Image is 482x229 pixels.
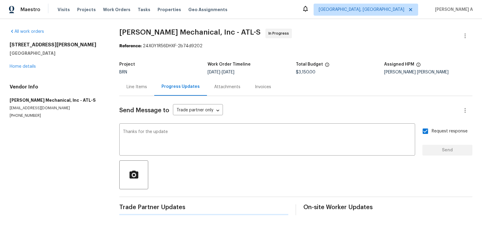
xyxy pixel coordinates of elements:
h5: Assigned HPM [384,62,414,67]
h5: Work Order Timeline [208,62,251,67]
div: Line Items [127,84,147,90]
h5: [GEOGRAPHIC_DATA] [10,50,105,56]
a: All work orders [10,29,44,34]
div: 24XGY1R56DHXF-2b74d9202 [119,43,472,49]
p: [EMAIL_ADDRESS][DOMAIN_NAME] [10,106,105,111]
div: Trade partner only [173,106,223,116]
span: [PERSON_NAME] A [433,7,473,13]
span: Properties [158,7,181,13]
textarea: Thanks for the update [123,130,412,151]
h4: Vendor Info [10,84,105,90]
a: Home details [10,64,36,69]
span: $3,150.00 [296,70,315,74]
span: The hpm assigned to this work order. [416,62,421,70]
span: Work Orders [103,7,130,13]
div: Attachments [214,84,240,90]
span: Send Message to [119,107,169,113]
span: Geo Assignments [188,7,227,13]
span: BRN [119,70,127,74]
span: Visits [58,7,70,13]
span: On-site Worker Updates [303,204,472,210]
b: Reference: [119,44,142,48]
div: Invoices [255,84,271,90]
div: Progress Updates [161,84,200,90]
h5: Total Budget [296,62,323,67]
p: [PHONE_NUMBER] [10,113,105,118]
span: - [208,70,234,74]
div: [PERSON_NAME] [PERSON_NAME] [384,70,472,74]
span: [DATE] [208,70,220,74]
span: Request response [432,128,468,135]
span: In Progress [268,30,291,36]
span: The total cost of line items that have been proposed by Opendoor. This sum includes line items th... [325,62,330,70]
h5: Project [119,62,135,67]
span: Maestro [20,7,40,13]
span: [GEOGRAPHIC_DATA], [GEOGRAPHIC_DATA] [319,7,404,13]
span: Trade Partner Updates [119,204,288,210]
h5: [PERSON_NAME] Mechanical, Inc - ATL-S [10,97,105,103]
span: [PERSON_NAME] Mechanical, Inc - ATL-S [119,29,261,36]
h2: [STREET_ADDRESS][PERSON_NAME] [10,42,105,48]
span: [DATE] [222,70,234,74]
span: Projects [77,7,96,13]
span: Tasks [138,8,150,12]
